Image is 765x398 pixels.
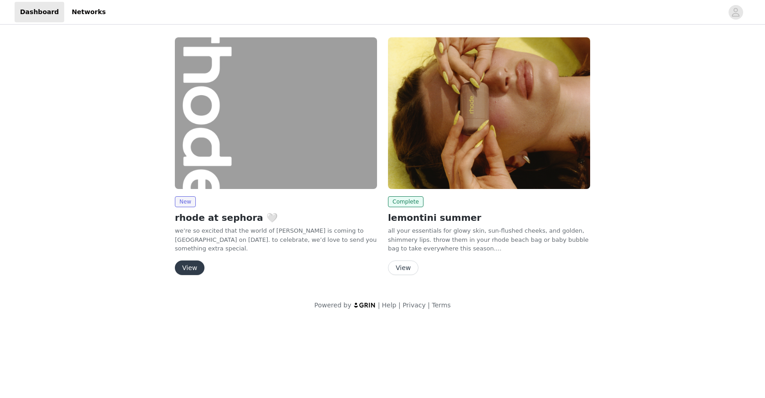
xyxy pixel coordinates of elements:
[175,37,377,189] img: rhode skin
[731,5,740,20] div: avatar
[388,260,418,275] button: View
[175,196,196,207] span: New
[403,301,426,309] a: Privacy
[382,301,397,309] a: Help
[388,265,418,271] a: View
[175,226,377,253] p: we’re so excited that the world of [PERSON_NAME] is coming to [GEOGRAPHIC_DATA] on [DATE]. to cel...
[175,265,204,271] a: View
[388,196,423,207] span: Complete
[175,211,377,225] h2: rhode at sephora 🤍
[15,2,64,22] a: Dashboard
[388,211,590,225] h2: lemontini summer
[66,2,111,22] a: Networks
[175,260,204,275] button: View
[428,301,430,309] span: |
[314,301,351,309] span: Powered by
[378,301,380,309] span: |
[388,37,590,189] img: rhode skin
[398,301,401,309] span: |
[353,302,376,308] img: logo
[388,226,590,253] p: all your essentials for glowy skin, sun-flushed cheeks, and golden, shimmery lips. throw them in ...
[432,301,450,309] a: Terms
